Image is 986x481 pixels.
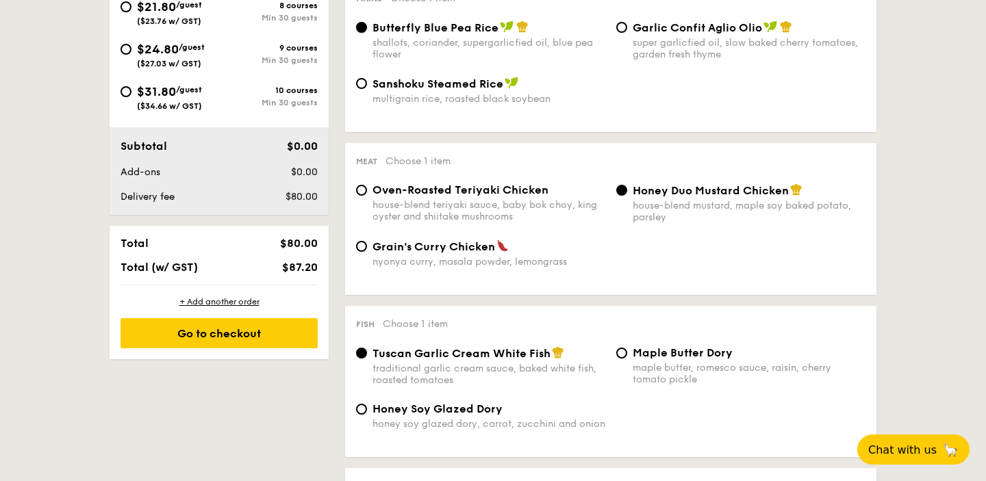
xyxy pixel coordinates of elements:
[868,443,937,456] span: Chat with us
[137,59,201,68] span: ($27.03 w/ GST)
[633,200,865,223] div: house-blend mustard, maple soy baked potato, parsley
[356,22,367,33] input: Butterfly Blue Pea Riceshallots, coriander, supergarlicfied oil, blue pea flower
[280,237,318,250] span: $80.00
[121,86,131,97] input: $31.80/guest($34.66 w/ GST)10 coursesMin 30 guests
[385,155,451,167] span: Choose 1 item
[616,185,627,196] input: Honey Duo Mustard Chickenhouse-blend mustard, maple soy baked potato, parsley
[372,402,503,415] span: Honey Soy Glazed Dory
[121,261,198,274] span: Total (w/ GST)
[219,13,318,23] div: Min 30 guests
[121,140,167,153] span: Subtotal
[372,363,605,386] div: traditional garlic cream sauce, baked white fish, roasted tomatoes
[137,84,176,99] span: $31.80
[121,296,318,307] div: + Add another order
[356,404,367,415] input: Honey Soy Glazed Doryhoney soy glazed dory, carrot, zucchini and onion
[633,21,762,34] span: Garlic Confit Aglio Olio
[552,346,564,359] img: icon-chef-hat.a58ddaea.svg
[496,239,509,252] img: icon-spicy.37a8142b.svg
[356,185,367,196] input: Oven-Roasted Teriyaki Chickenhouse-blend teriyaki sauce, baby bok choy, king oyster and shiitake ...
[372,256,605,268] div: nyonya curry, masala powder, lemongrass
[356,241,367,252] input: Grain's Curry Chickennyonya curry, masala powder, lemongrass
[372,199,605,222] div: house-blend teriyaki sauce, baby bok choy, king oyster and shiitake mushrooms
[505,77,518,89] img: icon-vegan.f8ff3823.svg
[616,22,627,33] input: Garlic Confit Aglio Oliosuper garlicfied oil, slow baked cherry tomatoes, garden fresh thyme
[516,21,529,33] img: icon-chef-hat.a58ddaea.svg
[372,240,495,253] span: Grain's Curry Chicken
[291,166,318,178] span: $0.00
[857,434,970,465] button: Chat with us🦙
[219,98,318,107] div: Min 30 guests
[219,86,318,95] div: 10 courses
[633,184,789,197] span: Honey Duo Mustard Chicken
[500,21,514,33] img: icon-vegan.f8ff3823.svg
[356,320,375,329] span: Fish
[372,418,605,430] div: honey soy glazed dory, carrot, zucchini and onion
[383,318,448,330] span: Choose 1 item
[121,191,175,203] span: Delivery fee
[219,55,318,65] div: Min 30 guests
[372,347,551,360] span: Tuscan Garlic Cream White Fish
[372,37,605,60] div: shallots, coriander, supergarlicfied oil, blue pea flower
[616,348,627,359] input: Maple Butter Dorymaple butter, romesco sauce, raisin, cherry tomato pickle
[372,93,605,105] div: multigrain rice, roasted black soybean
[633,362,865,385] div: maple butter, romesco sauce, raisin, cherry tomato pickle
[176,85,202,94] span: /guest
[282,261,318,274] span: $87.20
[356,78,367,89] input: Sanshoku Steamed Ricemultigrain rice, roasted black soybean
[121,237,149,250] span: Total
[121,166,160,178] span: Add-ons
[942,442,959,458] span: 🦙
[790,183,802,196] img: icon-chef-hat.a58ddaea.svg
[780,21,792,33] img: icon-chef-hat.a58ddaea.svg
[219,43,318,53] div: 9 courses
[633,37,865,60] div: super garlicfied oil, slow baked cherry tomatoes, garden fresh thyme
[137,16,201,26] span: ($23.76 w/ GST)
[137,101,202,111] span: ($34.66 w/ GST)
[121,318,318,348] div: Go to checkout
[372,21,498,34] span: Butterfly Blue Pea Rice
[179,42,205,52] span: /guest
[763,21,777,33] img: icon-vegan.f8ff3823.svg
[121,1,131,12] input: $21.80/guest($23.76 w/ GST)8 coursesMin 30 guests
[286,191,318,203] span: $80.00
[372,183,548,196] span: Oven-Roasted Teriyaki Chicken
[287,140,318,153] span: $0.00
[356,348,367,359] input: Tuscan Garlic Cream White Fishtraditional garlic cream sauce, baked white fish, roasted tomatoes
[219,1,318,10] div: 8 courses
[633,346,733,359] span: Maple Butter Dory
[137,42,179,57] span: $24.80
[356,157,377,166] span: Meat
[121,44,131,55] input: $24.80/guest($27.03 w/ GST)9 coursesMin 30 guests
[372,77,503,90] span: Sanshoku Steamed Rice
